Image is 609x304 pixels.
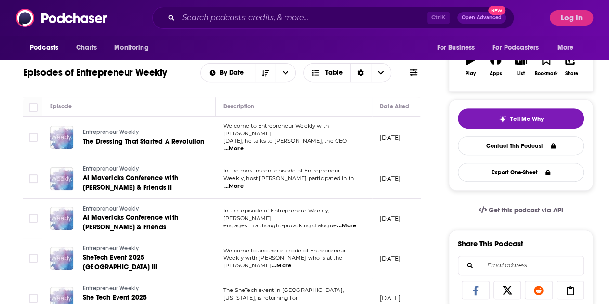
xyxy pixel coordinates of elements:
[83,165,139,172] span: Entrepreneur Weekly
[380,254,401,263] p: [DATE]
[462,15,502,20] span: Open Advanced
[76,41,97,54] span: Charts
[23,66,167,79] h1: Episodes of Entrepreneur Weekly
[462,281,490,299] a: Share on Facebook
[83,129,139,135] span: Entrepreneur Weekly
[380,101,409,112] div: Date Aired
[83,245,139,251] span: Entrepreneur Weekly
[325,69,343,76] span: Table
[83,285,139,291] span: Entrepreneur Weekly
[29,214,38,223] span: Toggle select row
[458,48,483,82] button: Play
[272,262,291,270] span: ...More
[223,222,337,229] span: engages in a thought-provoking dialogue
[508,48,533,82] button: List
[557,41,574,54] span: More
[427,12,450,24] span: Ctrl K
[223,167,340,174] span: In the most recent episode of Entrepreneur
[557,281,584,299] a: Copy Link
[565,71,578,77] div: Share
[490,71,502,77] div: Apps
[29,133,38,142] span: Toggle select row
[486,39,553,57] button: open menu
[466,71,476,77] div: Play
[224,183,244,190] span: ...More
[483,48,508,82] button: Apps
[200,63,296,82] h2: Choose List sort
[83,253,158,271] span: SheTech Event 2025 [GEOGRAPHIC_DATA] III
[223,287,344,301] span: The SheTech event in [GEOGRAPHIC_DATA], [US_STATE], is returning for
[224,145,244,153] span: ...More
[83,213,178,231] span: AI Mavericks Conference with [PERSON_NAME] & Friends
[458,239,523,248] h3: Share This Podcast
[380,214,401,223] p: [DATE]
[83,205,139,212] span: Entrepreneur Weekly
[551,39,586,57] button: open menu
[179,10,427,26] input: Search podcasts, credits, & more...
[107,39,161,57] button: open menu
[499,115,506,123] img: tell me why sparkle
[380,133,401,142] p: [DATE]
[517,71,525,77] div: List
[380,294,401,302] p: [DATE]
[16,9,108,27] img: Podchaser - Follow, Share and Rate Podcasts
[223,175,354,182] span: Weekly, host [PERSON_NAME] participated in th
[255,64,275,82] button: Sort Direction
[533,48,558,82] button: Bookmark
[430,39,487,57] button: open menu
[380,174,401,183] p: [DATE]
[223,247,346,254] span: Welcome to another episode of Entrepreneur
[303,63,391,82] button: Choose View
[29,294,38,303] span: Toggle select row
[535,71,557,77] div: Bookmark
[223,137,347,144] span: [DATE], he talks to [PERSON_NAME], the CEO
[83,137,205,146] a: The Dressing That Started A Revolution
[83,253,208,272] a: SheTech Event 2025 [GEOGRAPHIC_DATA] III
[83,137,205,145] span: The Dressing That Started A Revolution
[83,174,178,192] span: AI Mavericks Conference with [PERSON_NAME] & Friends II
[83,173,208,193] a: AI Mavericks Conference with [PERSON_NAME] & Friends II
[220,69,247,76] span: By Date
[525,281,553,299] a: Share on Reddit
[83,205,208,213] a: Entrepreneur Weekly
[152,7,514,29] div: Search podcasts, credits, & more...
[510,115,544,123] span: Tell Me Why
[437,41,475,54] span: For Business
[457,12,506,24] button: Open AdvancedNew
[223,207,329,222] span: In this episode of Entrepreneur Weekly, [PERSON_NAME]
[223,122,329,137] span: Welcome to Entrepreneur Weekly with [PERSON_NAME].
[83,244,208,253] a: Entrepreneur Weekly
[83,213,208,232] a: AI Mavericks Conference with [PERSON_NAME] & Friends
[458,256,584,275] div: Search followers
[83,284,208,293] a: Entrepreneur Weekly
[492,41,539,54] span: For Podcasters
[471,198,571,222] a: Get this podcast via API
[275,64,295,82] button: open menu
[350,64,371,82] div: Sort Direction
[223,101,254,112] div: Description
[493,281,521,299] a: Share on X/Twitter
[29,254,38,263] span: Toggle select row
[466,256,576,275] input: Email address...
[458,136,584,155] a: Contact This Podcast
[488,6,505,15] span: New
[70,39,103,57] a: Charts
[83,128,205,137] a: Entrepreneur Weekly
[337,222,356,230] span: ...More
[559,48,584,82] button: Share
[83,165,208,173] a: Entrepreneur Weekly
[50,101,72,112] div: Episode
[458,108,584,129] button: tell me why sparkleTell Me Why
[489,206,563,214] span: Get this podcast via API
[458,163,584,182] button: Export One-Sheet
[114,41,148,54] span: Monitoring
[550,10,593,26] button: Log In
[23,39,71,57] button: open menu
[201,69,255,76] button: open menu
[29,174,38,183] span: Toggle select row
[223,254,342,269] span: Weekly with [PERSON_NAME] who is at the [PERSON_NAME]
[30,41,58,54] span: Podcasts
